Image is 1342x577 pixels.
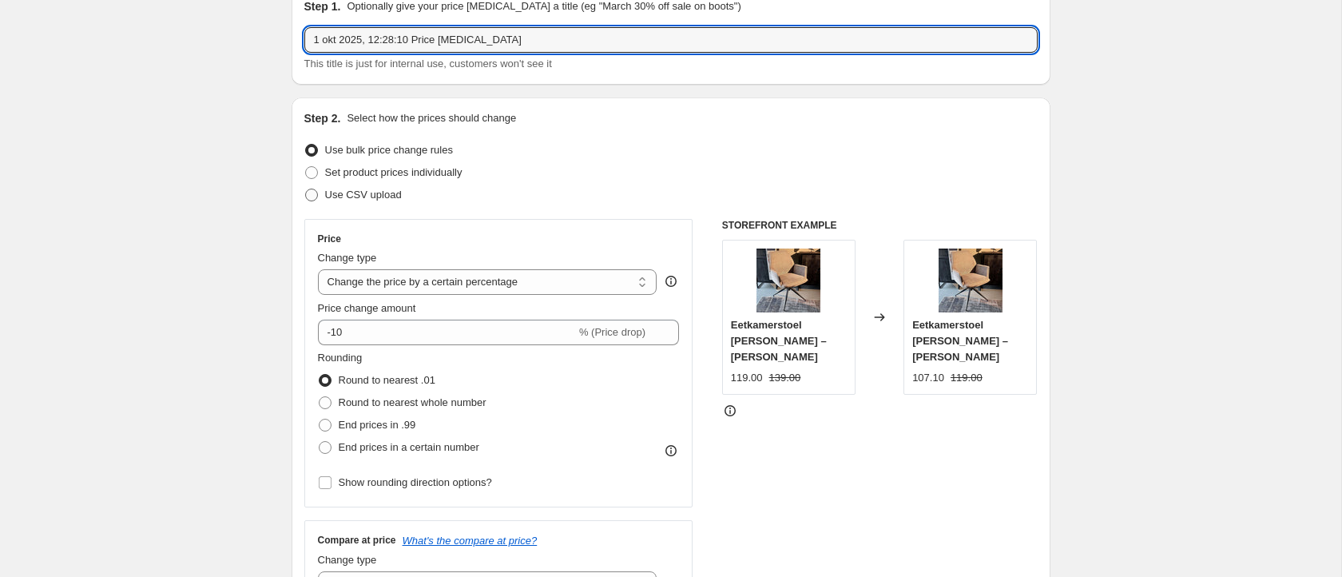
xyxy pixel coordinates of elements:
span: Round to nearest whole number [339,396,486,408]
span: Change type [318,252,377,264]
p: Select how the prices should change [347,110,516,126]
span: % (Price drop) [579,326,645,338]
h6: STOREFRONT EXAMPLE [722,219,1038,232]
span: Round to nearest .01 [339,374,435,386]
span: Eetkamerstoel [PERSON_NAME] – [PERSON_NAME] [731,319,827,363]
span: End prices in a certain number [339,441,479,453]
h3: Compare at price [318,534,396,547]
span: Set product prices individually [325,166,463,178]
span: Rounding [318,352,363,364]
button: What's the compare at price? [403,535,538,547]
h2: Step 2. [304,110,341,126]
img: Ontwerp_zonder_titel_-_2025-02-16T221003.114_b2fe7226-9e16-46dc-9b87-cae9c4ebe5e0_80x.jpg [939,249,1003,312]
input: 30% off holiday sale [304,27,1038,53]
span: End prices in .99 [339,419,416,431]
img: Ontwerp_zonder_titel_-_2025-02-16T221003.114_b2fe7226-9e16-46dc-9b87-cae9c4ebe5e0_80x.jpg [756,249,820,312]
span: Eetkamerstoel [PERSON_NAME] – [PERSON_NAME] [912,319,1008,363]
span: Price change amount [318,302,416,314]
span: This title is just for internal use, customers won't see it [304,58,552,70]
h3: Price [318,233,341,245]
strike: 139.00 [769,370,801,386]
span: Change type [318,554,377,566]
input: -15 [318,320,576,345]
span: Show rounding direction options? [339,476,492,488]
div: 119.00 [731,370,763,386]
strike: 119.00 [951,370,983,386]
span: Use bulk price change rules [325,144,453,156]
span: Use CSV upload [325,189,402,201]
div: help [663,273,679,289]
div: 107.10 [912,370,944,386]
